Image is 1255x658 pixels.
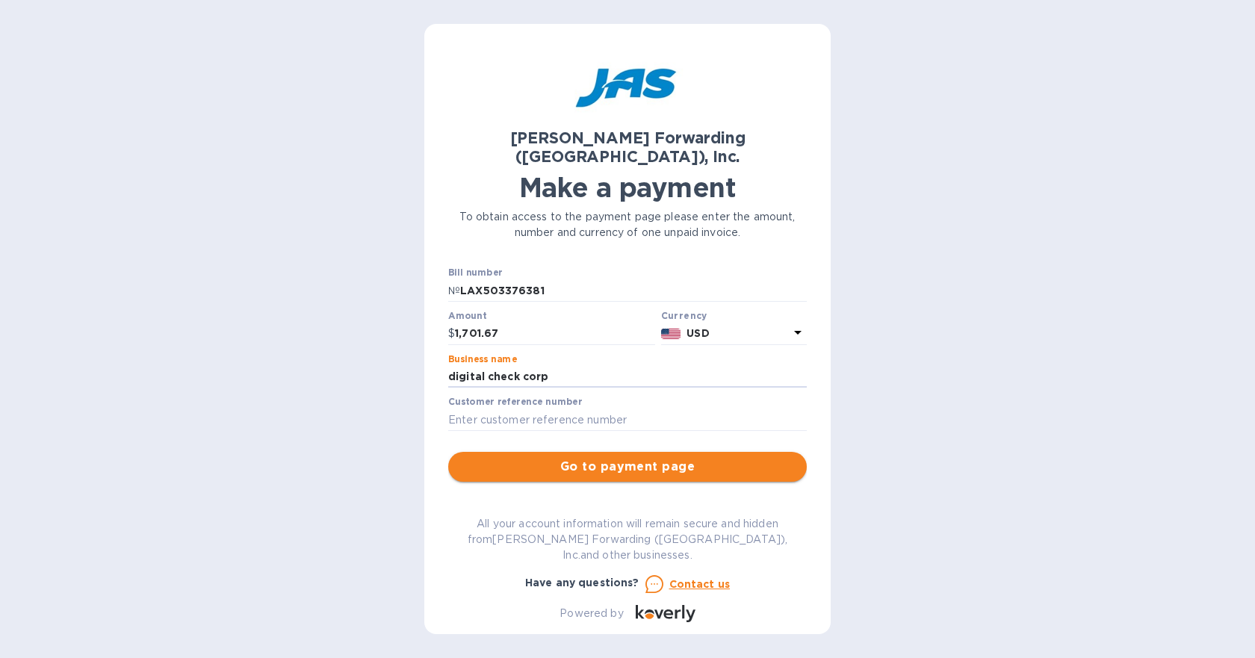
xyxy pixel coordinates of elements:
[448,409,807,431] input: Enter customer reference number
[510,128,746,166] b: [PERSON_NAME] Forwarding ([GEOGRAPHIC_DATA]), Inc.
[448,283,460,299] p: №
[661,310,707,321] b: Currency
[525,577,639,589] b: Have any questions?
[455,323,655,345] input: 0.00
[460,279,807,302] input: Enter bill number
[448,172,807,203] h1: Make a payment
[687,327,709,339] b: USD
[448,269,502,278] label: Bill number
[448,311,486,320] label: Amount
[661,329,681,339] img: USD
[448,516,807,563] p: All your account information will remain secure and hidden from [PERSON_NAME] Forwarding ([GEOGRA...
[669,578,731,590] u: Contact us
[560,606,623,621] p: Powered by
[448,355,517,364] label: Business name
[448,366,807,388] input: Enter business name
[460,458,795,476] span: Go to payment page
[448,326,455,341] p: $
[448,209,807,240] p: To obtain access to the payment page please enter the amount, number and currency of one unpaid i...
[448,452,807,482] button: Go to payment page
[448,398,582,407] label: Customer reference number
